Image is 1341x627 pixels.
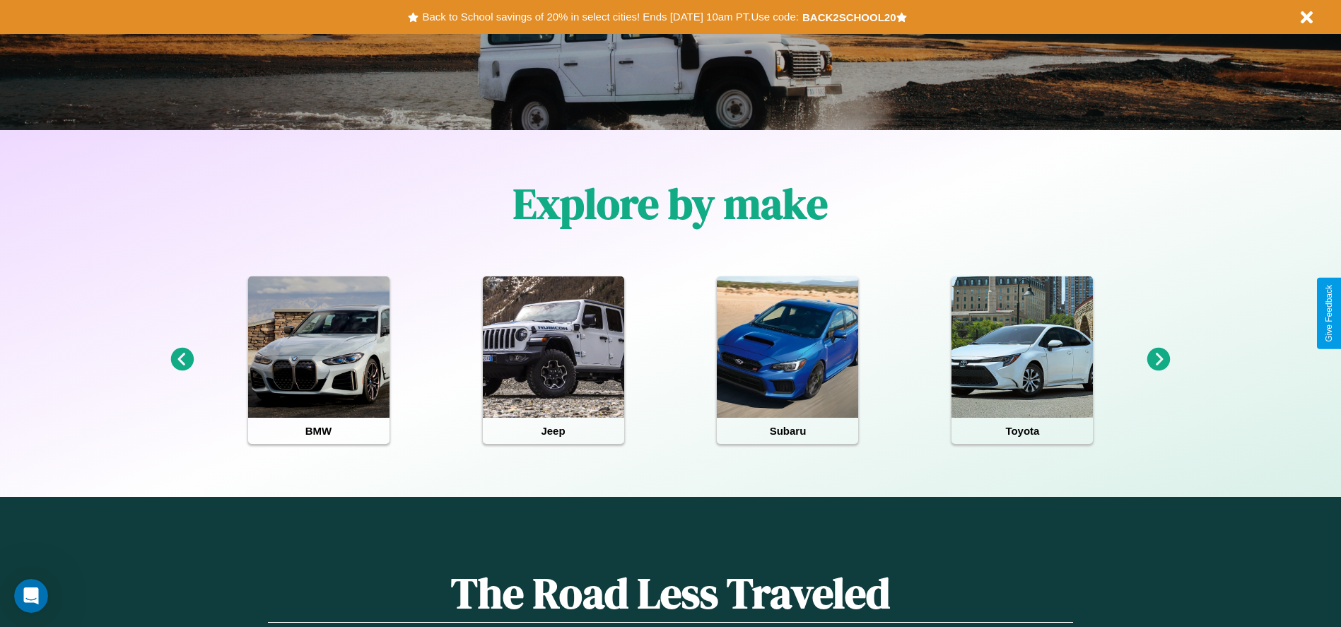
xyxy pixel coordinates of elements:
[268,564,1072,623] h1: The Road Less Traveled
[513,175,828,233] h1: Explore by make
[14,579,48,613] iframe: Intercom live chat
[248,418,390,444] h4: BMW
[951,418,1093,444] h4: Toyota
[418,7,802,27] button: Back to School savings of 20% in select cities! Ends [DATE] 10am PT.Use code:
[1324,285,1334,342] div: Give Feedback
[802,11,896,23] b: BACK2SCHOOL20
[483,418,624,444] h4: Jeep
[717,418,858,444] h4: Subaru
